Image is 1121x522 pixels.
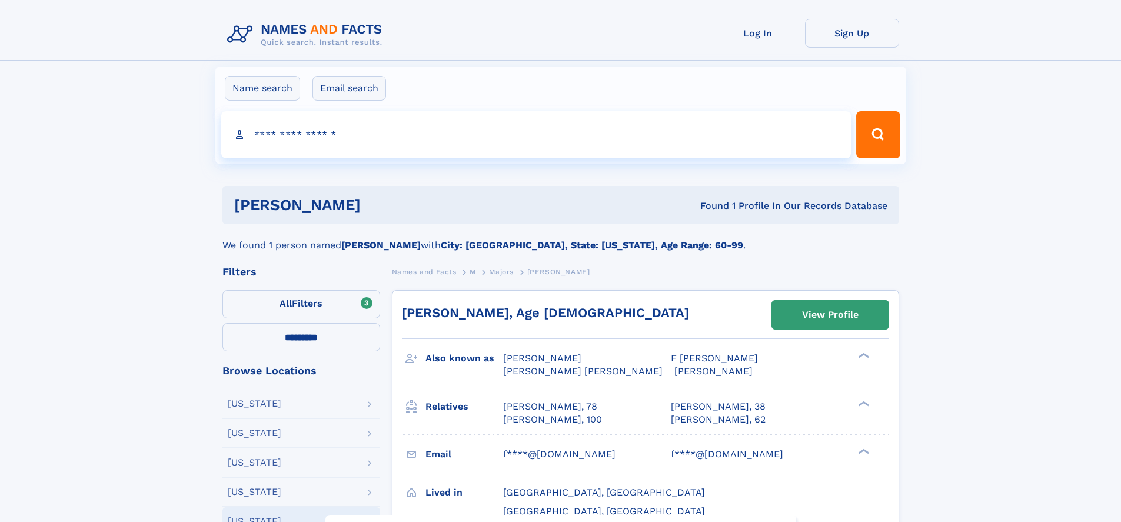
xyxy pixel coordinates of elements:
[228,458,281,467] div: [US_STATE]
[503,365,663,377] span: [PERSON_NAME] [PERSON_NAME]
[711,19,805,48] a: Log In
[222,365,380,376] div: Browse Locations
[234,198,531,212] h1: [PERSON_NAME]
[402,305,689,320] a: [PERSON_NAME], Age [DEMOGRAPHIC_DATA]
[470,268,476,276] span: M
[802,301,859,328] div: View Profile
[805,19,899,48] a: Sign Up
[425,483,503,503] h3: Lived in
[228,428,281,438] div: [US_STATE]
[222,290,380,318] label: Filters
[671,353,758,364] span: F [PERSON_NAME]
[674,365,753,377] span: [PERSON_NAME]
[530,200,887,212] div: Found 1 Profile In Our Records Database
[441,240,743,251] b: City: [GEOGRAPHIC_DATA], State: [US_STATE], Age Range: 60-99
[425,397,503,417] h3: Relatives
[671,413,766,426] a: [PERSON_NAME], 62
[425,348,503,368] h3: Also known as
[856,400,870,407] div: ❯
[392,264,457,279] a: Names and Facts
[425,444,503,464] h3: Email
[489,268,514,276] span: Majors
[228,399,281,408] div: [US_STATE]
[341,240,421,251] b: [PERSON_NAME]
[228,487,281,497] div: [US_STATE]
[280,298,292,309] span: All
[222,19,392,51] img: Logo Names and Facts
[470,264,476,279] a: M
[222,267,380,277] div: Filters
[221,111,851,158] input: search input
[856,111,900,158] button: Search Button
[856,447,870,455] div: ❯
[225,76,300,101] label: Name search
[772,301,889,329] a: View Profile
[856,352,870,360] div: ❯
[489,264,514,279] a: Majors
[503,413,602,426] a: [PERSON_NAME], 100
[222,224,899,252] div: We found 1 person named with .
[503,353,581,364] span: [PERSON_NAME]
[312,76,386,101] label: Email search
[527,268,590,276] span: [PERSON_NAME]
[671,400,766,413] a: [PERSON_NAME], 38
[503,487,705,498] span: [GEOGRAPHIC_DATA], [GEOGRAPHIC_DATA]
[503,506,705,517] span: [GEOGRAPHIC_DATA], [GEOGRAPHIC_DATA]
[503,400,597,413] a: [PERSON_NAME], 78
